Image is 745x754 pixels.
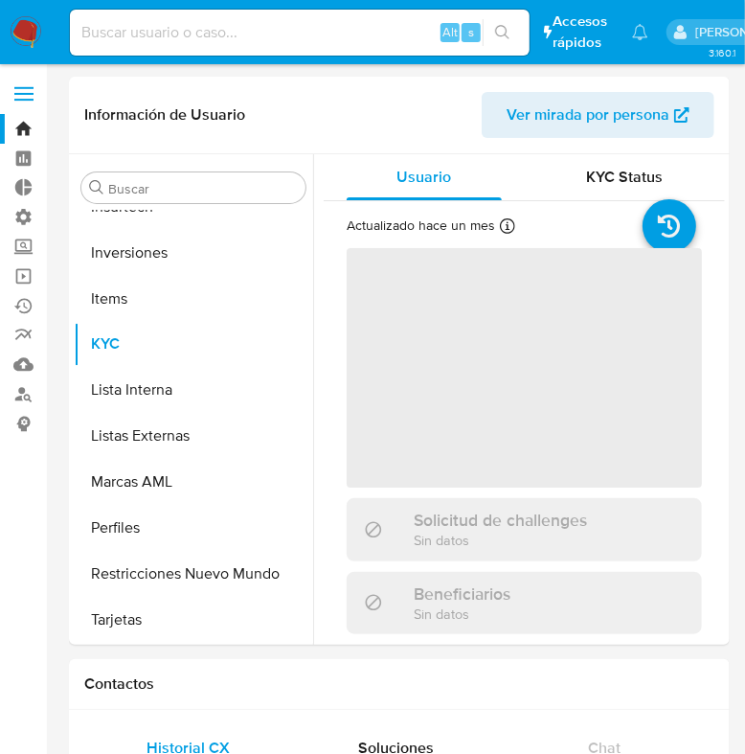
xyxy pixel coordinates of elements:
[586,166,663,188] span: KYC Status
[632,24,648,40] a: Notificaciones
[347,572,702,634] div: BeneficiariosSin datos
[347,217,495,235] p: Actualizado hace un mes
[414,510,587,531] h3: Solicitud de challenges
[74,322,313,368] button: KYC
[468,23,474,41] span: s
[84,674,714,694] h1: Contactos
[347,248,702,488] span: ‌
[414,531,587,549] p: Sin datos
[74,506,313,552] button: Perfiles
[84,105,245,125] h1: Información de Usuario
[507,92,669,138] span: Ver mirada por persona
[442,23,458,41] span: Alt
[553,11,614,52] span: Accesos rápidos
[483,19,522,46] button: search-icon
[414,605,510,623] p: Sin datos
[482,92,714,138] button: Ver mirada por persona
[74,414,313,460] button: Listas Externas
[108,180,298,197] input: Buscar
[74,552,313,598] button: Restricciones Nuevo Mundo
[74,230,313,276] button: Inversiones
[74,276,313,322] button: Items
[74,598,313,644] button: Tarjetas
[70,20,530,45] input: Buscar usuario o caso...
[414,583,510,605] h3: Beneficiarios
[74,368,313,414] button: Lista Interna
[89,180,104,195] button: Buscar
[396,166,451,188] span: Usuario
[347,498,702,560] div: Solicitud de challengesSin datos
[74,460,313,506] button: Marcas AML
